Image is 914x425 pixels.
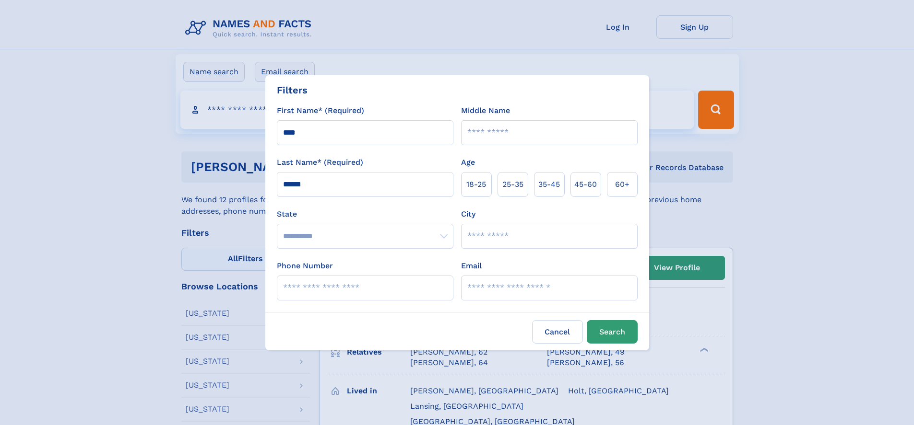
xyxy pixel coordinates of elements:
[461,208,475,220] label: City
[538,179,560,190] span: 35‑45
[466,179,486,190] span: 18‑25
[532,320,583,344] label: Cancel
[277,157,363,168] label: Last Name* (Required)
[277,260,333,272] label: Phone Number
[277,208,453,220] label: State
[574,179,597,190] span: 45‑60
[587,320,638,344] button: Search
[461,157,475,168] label: Age
[461,260,482,272] label: Email
[277,83,308,97] div: Filters
[502,179,523,190] span: 25‑35
[615,179,629,190] span: 60+
[277,105,364,116] label: First Name* (Required)
[461,105,510,116] label: Middle Name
